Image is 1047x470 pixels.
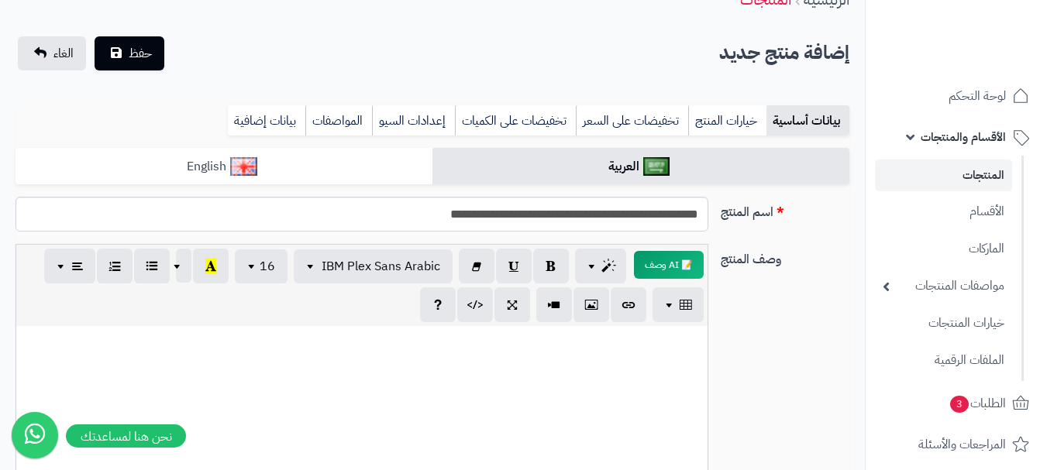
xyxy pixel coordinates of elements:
[875,426,1038,463] a: المراجعات والأسئلة
[455,105,576,136] a: تخفيضات على الكميات
[230,157,257,176] img: English
[875,232,1012,266] a: الماركات
[643,157,670,176] img: العربية
[921,126,1006,148] span: الأقسام والمنتجات
[235,249,288,283] button: 16
[432,148,849,186] a: العربية
[715,244,856,269] label: وصف المنتج
[372,105,455,136] a: إعدادات السيو
[875,385,1038,422] a: الطلبات3
[95,36,164,70] button: حفظ
[634,251,704,279] button: 📝 AI وصف
[322,257,440,276] span: IBM Plex Sans Arabic
[228,105,305,136] a: بيانات إضافية
[260,257,275,276] span: 16
[53,44,74,63] span: الغاء
[875,344,1012,377] a: الملفات الرقمية
[294,249,453,283] button: IBM Plex Sans Arabic
[875,269,1012,303] a: مواصفات المنتجات
[950,396,969,413] span: 3
[715,197,856,221] label: اسم المنتج
[918,434,1006,455] span: المراجعات والأسئلة
[15,148,432,186] a: English
[766,105,849,136] a: بيانات أساسية
[875,160,1012,191] a: المنتجات
[949,85,1006,107] span: لوحة التحكم
[875,307,1012,340] a: خيارات المنتجات
[688,105,766,136] a: خيارات المنتج
[875,77,1038,115] a: لوحة التحكم
[129,44,152,63] span: حفظ
[18,36,86,70] a: الغاء
[305,105,372,136] a: المواصفات
[719,37,849,69] h2: إضافة منتج جديد
[949,393,1006,414] span: الطلبات
[576,105,688,136] a: تخفيضات على السعر
[875,195,1012,228] a: الأقسام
